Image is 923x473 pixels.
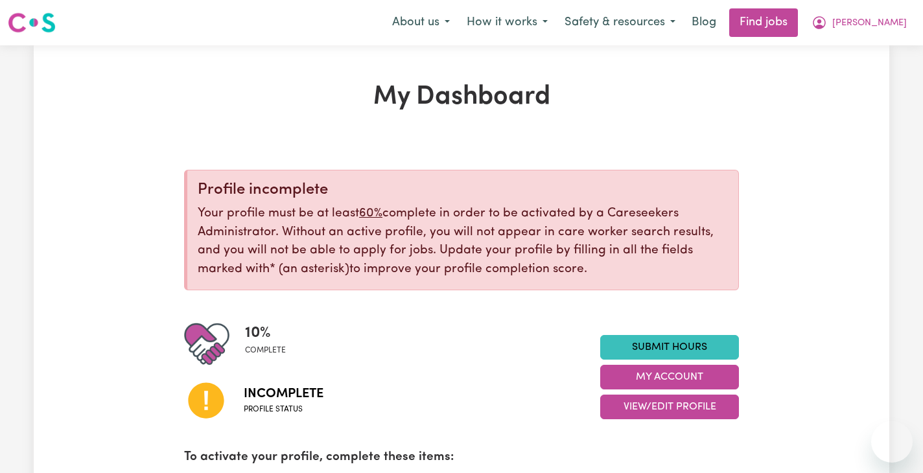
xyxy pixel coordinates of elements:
a: Careseekers logo [8,8,56,38]
button: My Account [803,9,915,36]
button: About us [384,9,458,36]
p: To activate your profile, complete these items: [184,448,739,467]
img: Careseekers logo [8,11,56,34]
iframe: Button to launch messaging window [871,421,913,463]
span: Incomplete [244,384,323,404]
a: Submit Hours [600,335,739,360]
a: Blog [684,8,724,37]
button: How it works [458,9,556,36]
button: View/Edit Profile [600,395,739,419]
u: 60% [359,207,382,220]
span: Profile status [244,404,323,415]
div: Profile completeness: 10% [245,321,296,367]
button: Safety & resources [556,9,684,36]
h1: My Dashboard [184,82,739,113]
span: an asterisk [270,263,349,275]
a: Find jobs [729,8,798,37]
span: complete [245,345,286,356]
span: [PERSON_NAME] [832,16,907,30]
div: Profile incomplete [198,181,728,200]
p: Your profile must be at least complete in order to be activated by a Careseekers Administrator. W... [198,205,728,279]
span: 10 % [245,321,286,345]
button: My Account [600,365,739,389]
